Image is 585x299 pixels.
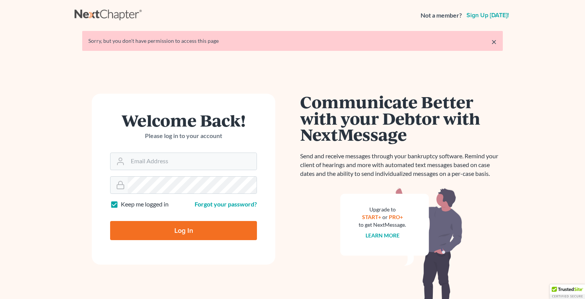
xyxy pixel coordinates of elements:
[491,37,497,46] a: ×
[121,200,169,209] label: Keep me logged in
[382,214,388,220] span: or
[88,37,497,45] div: Sorry, but you don't have permission to access this page
[195,200,257,208] a: Forgot your password?
[110,112,257,128] h1: Welcome Back!
[300,94,503,143] h1: Communicate Better with your Debtor with NextMessage
[359,221,406,229] div: to get NextMessage.
[110,221,257,240] input: Log In
[128,153,257,170] input: Email Address
[110,132,257,140] p: Please log in to your account
[300,152,503,178] p: Send and receive messages through your bankruptcy software. Remind your client of hearings and mo...
[465,12,510,18] a: Sign up [DATE]!
[421,11,462,20] strong: Not a member?
[362,214,381,220] a: START+
[359,206,406,213] div: Upgrade to
[389,214,403,220] a: PRO+
[366,232,400,239] a: Learn more
[550,284,585,299] div: TrustedSite Certified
